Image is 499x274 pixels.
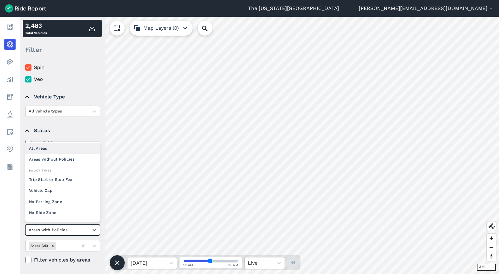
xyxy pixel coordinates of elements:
button: Reset bearing to north [487,252,496,261]
input: Search Location or Vehicles [198,21,223,36]
div: 3 mi [477,264,496,271]
div: 2,483 [25,21,47,30]
button: [PERSON_NAME][EMAIL_ADDRESS][DOMAIN_NAME] [359,5,494,12]
label: Filter vehicles by areas [25,256,100,264]
a: Health [4,144,16,155]
summary: Vehicle Type [25,88,99,106]
summary: Status [25,122,99,139]
span: 12 AM [183,263,193,267]
label: Spin [25,64,100,71]
span: 12 AM [228,263,238,267]
div: Remove Areas (25) [49,242,56,250]
a: The [US_STATE][GEOGRAPHIC_DATA] [248,5,339,12]
label: Veo [25,76,100,83]
a: Datasets [4,161,16,172]
div: No Ride Zone [25,207,100,218]
a: Fees [4,91,16,102]
div: Vehicle Cap [25,185,100,196]
div: No Parking Zone [25,196,100,207]
button: Zoom out [487,243,496,252]
canvas: Map [20,17,499,274]
a: Areas [4,126,16,137]
a: Analyze [4,74,16,85]
a: Report [4,21,16,32]
a: Heatmaps [4,56,16,67]
label: available [25,139,100,147]
div: Filter [23,40,102,59]
div: Total Vehicles [25,21,47,36]
div: Trip Start or Stop Fee [25,174,100,185]
a: Realtime [4,39,16,50]
a: Policy [4,109,16,120]
button: Map Layers (0) [130,21,193,36]
div: Areas without Policies [25,154,100,165]
div: Areas (25) [29,242,49,250]
div: Policy Types [25,167,100,173]
button: Zoom in [487,234,496,243]
div: All Areas [25,143,100,154]
img: Ride Report [5,4,46,12]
